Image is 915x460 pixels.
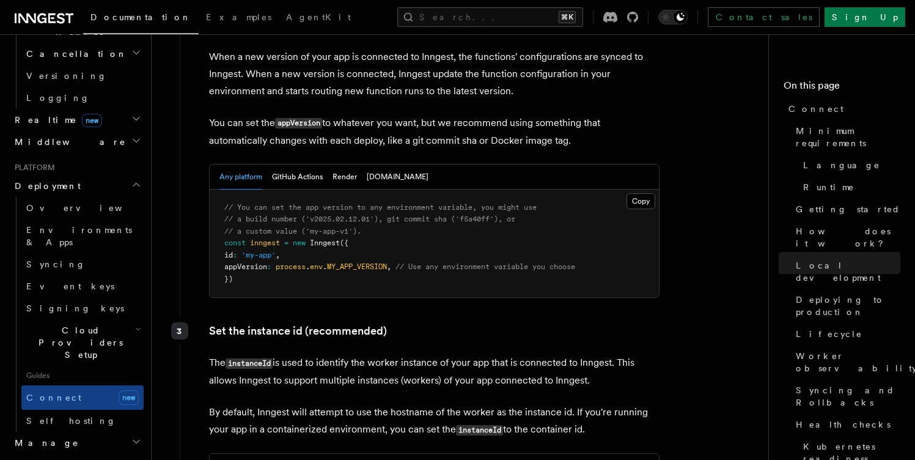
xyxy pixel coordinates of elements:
span: Cancellation [21,48,127,60]
button: Search...⌘K [397,7,583,27]
span: Realtime [10,114,102,126]
span: Self hosting [26,416,116,426]
span: Lifecycle [796,328,862,340]
span: : [267,262,271,271]
button: Cloud Providers Setup [21,319,144,366]
a: Worker observability [791,345,900,379]
a: Minimum requirements [791,120,900,154]
span: 'my-app' [241,251,276,259]
span: Examples [206,12,271,22]
h4: On this page [784,78,900,98]
a: Signing keys [21,297,144,319]
button: GitHub Actions [272,165,323,190]
a: Runtime [798,176,900,198]
a: Health checks [791,414,900,436]
span: How does it work? [796,225,900,250]
span: Environments & Apps [26,225,132,247]
span: Connect [26,393,81,402]
span: process [276,262,306,271]
span: Event keys [26,281,114,291]
a: Syncing and Rollbacks [791,379,900,414]
span: inngest [250,239,280,247]
a: Connect [784,98,900,120]
a: Event keys [21,275,144,297]
span: appVersion [224,262,267,271]
span: Platform [10,163,55,172]
p: You can set the to whatever you want, but we recommend using something that automatically changes... [209,114,660,149]
a: Connectnew [21,385,144,410]
a: AgentKit [279,4,358,33]
a: Environments & Apps [21,219,144,253]
button: Middleware [10,131,144,153]
button: Cancellation [21,43,144,65]
span: Connect [788,103,843,115]
span: Overview [26,203,152,213]
span: AgentKit [286,12,351,22]
p: By default, Inngest will attempt to use the hostname of the worker as the instance id. If you're ... [209,404,660,439]
span: . [323,262,327,271]
a: Syncing [21,253,144,275]
button: Render [333,165,357,190]
p: Set the instance id (recommended) [209,322,660,339]
span: Documentation [90,12,191,22]
a: Getting started [791,198,900,220]
span: Deployment [10,180,81,192]
span: const [224,239,246,247]
span: }) [224,275,233,283]
span: Runtime [803,181,854,193]
button: Deployment [10,175,144,197]
span: new [293,239,306,247]
button: Any platform [219,165,262,190]
span: Minimum requirements [796,125,900,149]
span: = [284,239,288,247]
span: new [119,390,139,405]
code: instanceId [456,425,503,436]
span: Signing keys [26,303,124,313]
span: id [224,251,233,259]
span: , [387,262,391,271]
span: , [276,251,280,259]
a: Sign Up [825,7,905,27]
button: Realtimenew [10,109,144,131]
code: instanceId [226,358,273,369]
a: Local development [791,254,900,289]
span: Manage [10,437,79,449]
button: Copy [627,193,655,209]
span: Logging [26,93,90,103]
a: Deploying to production [791,289,900,323]
a: How does it work? [791,220,900,254]
span: // Use any environment variable you choose [395,262,575,271]
span: new [82,114,102,127]
a: Self hosting [21,410,144,432]
span: Cloud Providers Setup [21,324,135,361]
a: Contact sales [708,7,820,27]
span: Guides [21,366,144,385]
span: env [310,262,323,271]
span: Inngest [310,239,340,247]
span: // a build number ('v2025.02.12.01'), git commit sha ('f5a40ff'), or [224,215,515,223]
a: Examples [199,4,279,33]
span: Syncing [26,259,86,269]
button: Manage [10,432,144,454]
button: Toggle dark mode [658,10,688,24]
span: Middleware [10,136,126,148]
span: // You can set the app version to any environment variable, you might use [224,203,537,212]
a: Logging [21,87,144,109]
span: Syncing and Rollbacks [796,384,900,409]
span: Getting started [796,203,900,215]
a: Overview [21,197,144,219]
p: The is used to identify the worker instance of your app that is connected to Inngest. This allows... [209,354,660,389]
span: . [306,262,310,271]
span: Health checks [796,418,891,431]
span: ({ [340,239,348,247]
a: Versioning [21,65,144,87]
span: MY_APP_VERSION [327,262,387,271]
kbd: ⌘K [559,11,576,23]
span: Deploying to production [796,294,900,318]
p: When a new version of your app is connected to Inngest, the functions' configurations are synced ... [209,48,660,100]
a: Lifecycle [791,323,900,345]
a: Language [798,154,900,176]
span: Local development [796,259,900,284]
code: appVersion [275,118,322,128]
div: Deployment [10,197,144,432]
